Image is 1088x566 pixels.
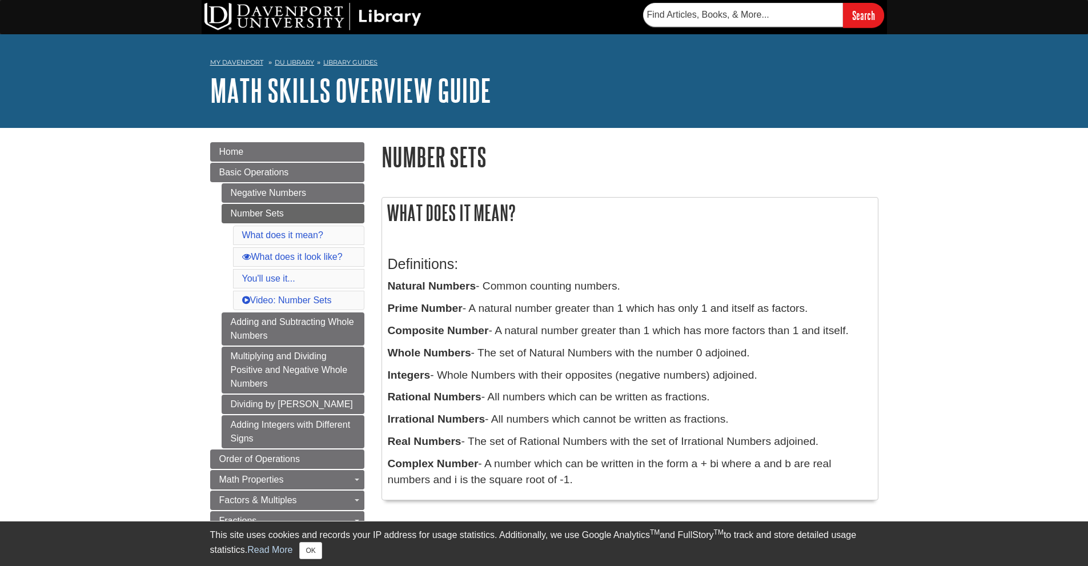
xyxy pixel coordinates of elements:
a: What does it look like? [242,252,343,262]
a: Basic Operations [210,163,364,182]
a: Fractions [210,511,364,531]
a: Adding Integers with Different Signs [222,415,364,448]
span: Basic Operations [219,167,289,177]
button: Close [299,542,322,559]
img: DU Library [204,3,421,30]
p: - Common counting numbers. [388,278,872,295]
a: Home [210,142,364,162]
span: Order of Operations [219,454,300,464]
sup: TM [650,528,660,536]
b: Integers [388,369,431,381]
form: Searches DU Library's articles, books, and more [643,3,884,27]
b: Irrational Numbers [388,413,485,425]
p: - A natural number greater than 1 which has only 1 and itself as factors. [388,300,872,317]
a: Multiplying and Dividing Positive and Negative Whole Numbers [222,347,364,394]
b: Composite Number [388,324,489,336]
a: You'll use it... [242,274,295,283]
a: Read More [247,545,292,555]
div: This site uses cookies and records your IP address for usage statistics. Additionally, we use Goo... [210,528,878,559]
a: Adding and Subtracting Whole Numbers [222,312,364,346]
a: Factors & Multiples [210,491,364,510]
p: - All numbers which can be written as fractions. [388,389,872,406]
nav: breadcrumb [210,55,878,73]
span: Factors & Multiples [219,495,297,505]
h2: What does it mean? [382,198,878,228]
a: Number Sets [222,204,364,223]
span: Math Properties [219,475,284,484]
b: Prime Number [388,302,463,314]
a: Math Skills Overview Guide [210,73,491,108]
b: Complex Number [388,457,479,469]
span: Fractions [219,516,257,525]
p: - A number which can be written in the form a + bi where a and b are real numbers and i is the sq... [388,456,872,489]
b: Rational Numbers [388,391,481,403]
p: - The set of Rational Numbers with the set of Irrational Numbers adjoined. [388,433,872,450]
p: - A natural number greater than 1 which has more factors than 1 and itself. [388,323,872,339]
h3: Definitions: [388,256,872,272]
p: - The set of Natural Numbers with the number 0 adjoined. [388,345,872,362]
span: Home [219,147,244,156]
sup: TM [714,528,724,536]
a: Dividing by [PERSON_NAME] [222,395,364,414]
b: Whole Numbers [388,347,471,359]
a: Negative Numbers [222,183,364,203]
input: Find Articles, Books, & More... [643,3,843,27]
a: Order of Operations [210,449,364,469]
h1: Number Sets [382,142,878,171]
p: - Whole Numbers with their opposites (negative numbers) adjoined. [388,367,872,384]
p: - All numbers which cannot be written as fractions. [388,411,872,428]
a: Math Properties [210,470,364,489]
b: Natural Numbers [388,280,476,292]
a: Library Guides [323,58,378,66]
a: Video: Number Sets [242,295,332,305]
input: Search [843,3,884,27]
b: Real Numbers [388,435,461,447]
a: What does it mean? [242,230,323,240]
a: My Davenport [210,58,263,67]
a: DU Library [275,58,314,66]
